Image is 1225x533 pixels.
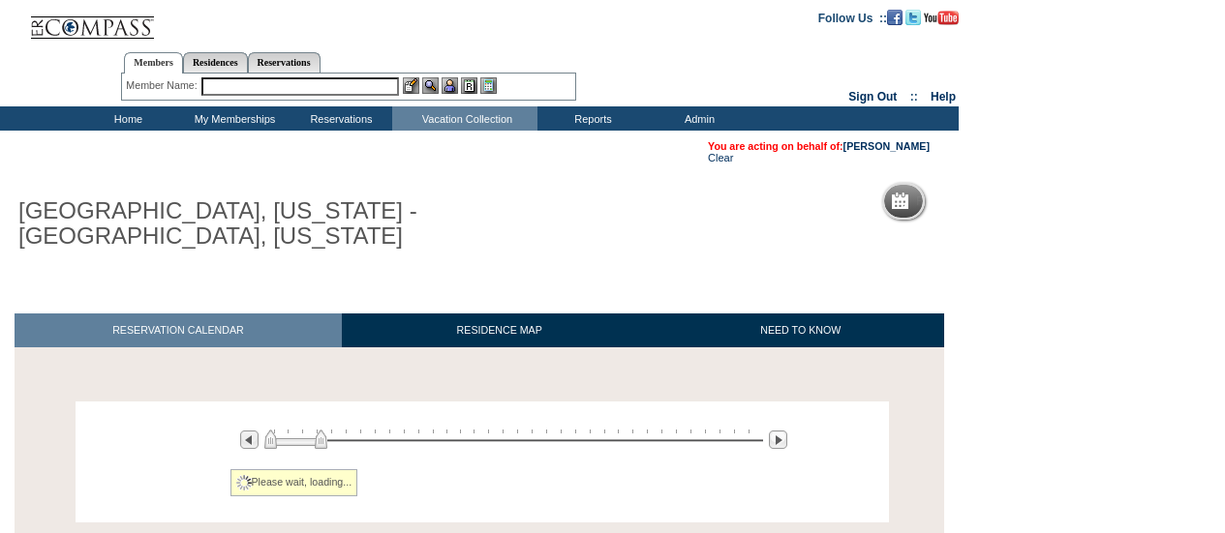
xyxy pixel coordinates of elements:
a: Members [124,52,183,74]
img: Next [769,430,787,449]
td: My Memberships [179,106,286,131]
img: spinner2.gif [236,475,252,490]
a: Help [931,90,956,104]
img: Subscribe to our YouTube Channel [924,11,959,25]
img: Follow us on Twitter [905,10,921,25]
a: NEED TO KNOW [657,313,944,347]
td: Reservations [286,106,392,131]
a: Follow us on Twitter [905,11,921,22]
img: Reservations [461,77,477,94]
img: b_edit.gif [403,77,419,94]
img: Impersonate [442,77,458,94]
a: Residences [183,52,248,73]
h5: Reservation Calendar [916,195,1064,208]
a: RESIDENCE MAP [342,313,658,347]
td: Reports [537,106,644,131]
img: Previous [240,430,259,449]
a: [PERSON_NAME] [843,140,930,152]
a: RESERVATION CALENDAR [15,313,342,347]
img: b_calculator.gif [480,77,497,94]
img: Become our fan on Facebook [887,10,903,25]
td: Vacation Collection [392,106,537,131]
td: Admin [644,106,750,131]
a: Clear [708,152,733,163]
a: Become our fan on Facebook [887,11,903,22]
div: Member Name: [126,77,200,94]
td: Follow Us :: [818,10,887,25]
span: :: [910,90,918,104]
a: Sign Out [848,90,897,104]
div: Please wait, loading... [230,469,358,496]
span: You are acting on behalf of: [708,140,930,152]
td: Home [73,106,179,131]
img: View [422,77,439,94]
h1: [GEOGRAPHIC_DATA], [US_STATE] - [GEOGRAPHIC_DATA], [US_STATE] [15,194,448,253]
a: Subscribe to our YouTube Channel [924,11,959,22]
a: Reservations [248,52,321,73]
